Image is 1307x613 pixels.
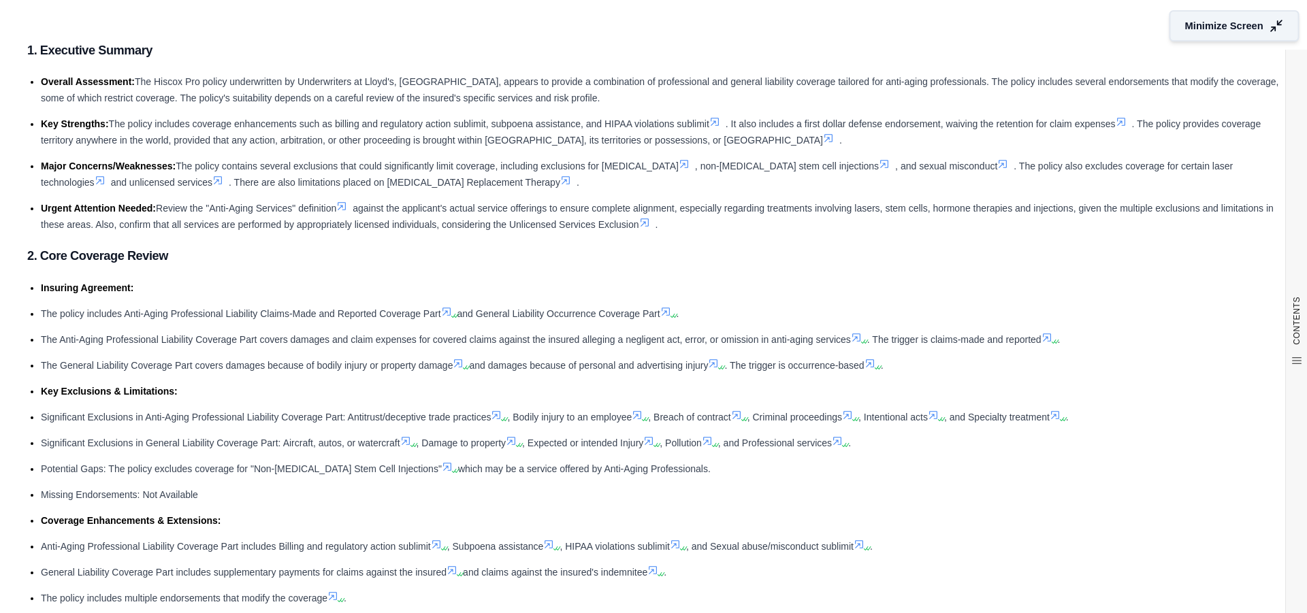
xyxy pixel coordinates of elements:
[41,541,431,552] span: Anti-Aging Professional Liability Coverage Part includes Billing and regulatory action sublimit
[656,219,658,230] span: .
[867,334,1042,345] span: . The trigger is claims-made and reported
[677,308,679,319] span: .
[660,437,701,448] span: , Pollution
[41,76,1278,103] span: The Hiscox Pro policy underwritten by Underwriters at Lloyd's, [GEOGRAPHIC_DATA], appears to prov...
[881,360,884,371] span: .
[229,177,560,188] span: . There are also limitations placed on [MEDICAL_DATA] Replacement Therapy
[41,567,447,578] span: General Liability Coverage Part includes supplementary payments for claims against the insured
[447,541,544,552] span: , Subpoena assistance
[109,118,709,129] span: The policy includes coverage enhancements such as billing and regulatory action sublimit, subpoen...
[41,593,327,603] span: The policy includes multiple endorsements that modify the coverage
[41,412,491,423] span: Significant Exclusions in Anti-Aging Professional Liability Coverage Part: Antitrust/deceptive tr...
[507,412,632,423] span: , Bodily injury to an employee
[724,360,864,371] span: . The trigger is occurrence-based
[41,489,198,500] span: Missing Endorsements: Not Available
[41,282,133,293] span: Insuring Agreement:
[41,76,135,87] span: Overall Assessment:
[417,437,506,448] span: , Damage to property
[41,515,221,526] span: Coverage Enhancements & Extensions:
[1058,334,1061,345] span: .
[41,203,1274,230] span: against the applicant's actual service offerings to ensure complete alignment, especially regardi...
[870,541,873,552] span: .
[41,161,176,171] span: Major Concerns/Weaknesses:
[41,203,156,214] span: Urgent Attention Needed:
[577,177,579,188] span: .
[686,541,854,552] span: , and Sexual abuse/misconduct sublimit
[1169,10,1300,42] button: Minimize Screen
[726,118,1116,129] span: . It also includes a first dollar defense endorsement, waiving the retention for claim expenses
[27,244,1280,268] h3: 2. Core Coverage Review
[41,334,851,345] span: The Anti-Aging Professional Liability Coverage Part covers damages and claim expenses for covered...
[27,38,1280,63] h3: 1. Executive Summary
[111,177,212,188] span: and unlicensed services
[156,203,336,214] span: Review the "Anti-Aging Services" definition
[1066,412,1069,423] span: .
[718,437,832,448] span: , and Professional services
[560,541,670,552] span: , HIPAA violations sublimit
[1185,19,1263,33] span: Minimize Screen
[944,412,1050,423] span: , and Specialty treatment
[895,161,997,171] span: , and sexual misconduct
[469,360,708,371] span: and damages because of personal and advertising injury
[1291,297,1302,345] span: CONTENTS
[41,118,109,129] span: Key Strengths:
[41,360,453,371] span: The General Liability Coverage Part covers damages because of bodily injury or property damage
[458,463,711,474] span: which may be a service offered by Anti-Aging Professionals.
[848,437,851,448] span: .
[522,437,643,448] span: , Expected or intended Injury
[648,412,730,423] span: , Breach of contract
[41,437,400,448] span: Significant Exclusions in General Liability Coverage Part: Aircraft, autos, or watercraft
[344,593,346,603] span: .
[41,386,178,397] span: Key Exclusions & Limitations:
[176,161,679,171] span: The policy contains several exclusions that could significantly limit coverage, including exclusi...
[664,567,666,578] span: .
[695,161,879,171] span: , non-[MEDICAL_DATA] stem cell injections
[457,308,660,319] span: and General Liability Occurrence Coverage Part
[839,135,842,146] span: .
[463,567,647,578] span: and claims against the insured's indemnitee
[858,412,928,423] span: , Intentional acts
[41,308,441,319] span: The policy includes Anti-Aging Professional Liability Claims-Made and Reported Coverage Part
[747,412,842,423] span: , Criminal proceedings
[41,463,442,474] span: Potential Gaps: The policy excludes coverage for "Non-[MEDICAL_DATA] Stem Cell Injections"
